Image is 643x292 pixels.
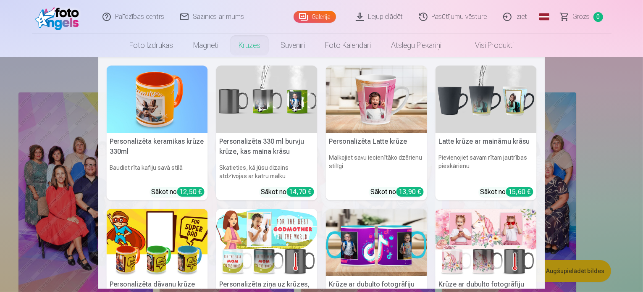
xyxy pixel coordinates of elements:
[315,34,381,57] a: Foto kalendāri
[451,34,524,57] a: Visi produkti
[261,187,314,197] div: Sākot no
[381,34,451,57] a: Atslēgu piekariņi
[216,66,318,200] a: Personalizēta 330 ml burvju krūze, kas maina krāsuPersonalizēta 330 ml burvju krūze, kas maina kr...
[107,209,208,276] img: Personalizēta dāvanu krūze
[436,66,537,200] a: Latte krūze ar maināmu krāsuLatte krūze ar maināmu krāsuPievienojiet savam rītam jautrības pieskā...
[216,66,318,133] img: Personalizēta 330 ml burvju krūze, kas maina krāsu
[326,133,427,150] h5: Personalizēta Latte krūze
[216,133,318,160] h5: Personalizēta 330 ml burvju krūze, kas maina krāsu
[326,150,427,184] h6: Malkojiet savu iecienītāko dzērienu stilīgi
[396,187,424,197] div: 13,90 €
[326,66,427,133] img: Personalizēta Latte krūze
[436,209,537,276] img: Krūze ar dubulto fotogrāfiju un termoefektu
[326,209,427,276] img: Krūze ar dubulto fotogrāfiju
[480,187,533,197] div: Sākot no
[107,133,208,160] h5: Personalizēta keramikas krūze 330ml
[371,187,424,197] div: Sākot no
[35,3,84,30] img: /fa1
[436,66,537,133] img: Latte krūze ar maināmu krāsu
[326,66,427,200] a: Personalizēta Latte krūzePersonalizēta Latte krūzeMalkojiet savu iecienītāko dzērienu stilīgiSāko...
[107,66,208,133] img: Personalizēta keramikas krūze 330ml
[107,160,208,184] h6: Baudiet rīta kafiju savā stilā
[573,12,590,22] span: Grozs
[506,187,533,197] div: 15,60 €
[270,34,315,57] a: Suvenīri
[216,160,318,184] h6: Skatieties, kā jūsu dizains atdzīvojas ar katru malku
[177,187,205,197] div: 12,50 €
[436,133,537,150] h5: Latte krūze ar maināmu krāsu
[436,150,537,184] h6: Pievienojiet savam rītam jautrības pieskārienu
[107,66,208,200] a: Personalizēta keramikas krūze 330mlPersonalizēta keramikas krūze 330mlBaudiet rīta kafiju savā st...
[152,187,205,197] div: Sākot no
[294,11,336,23] a: Galerija
[287,187,314,197] div: 14,70 €
[228,34,270,57] a: Krūzes
[593,12,603,22] span: 0
[183,34,228,57] a: Magnēti
[119,34,183,57] a: Foto izdrukas
[216,209,318,276] img: Personalizēta ziņa uz krūzes, kas maina krāsu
